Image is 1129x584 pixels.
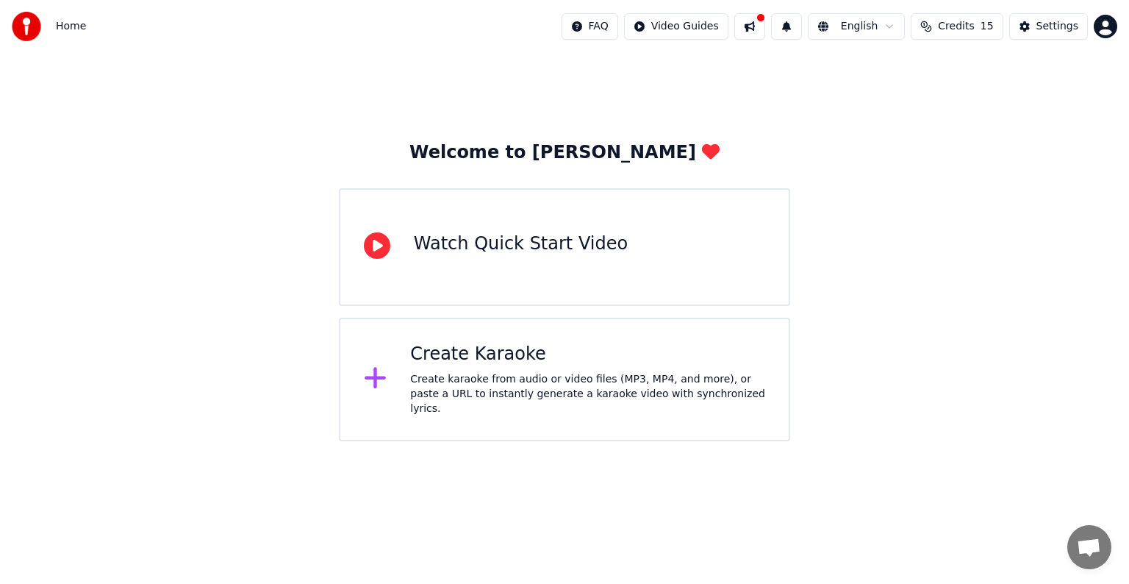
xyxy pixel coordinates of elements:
[981,19,994,34] span: 15
[56,19,86,34] span: Home
[1067,525,1111,569] div: Open chat
[410,372,765,416] div: Create karaoke from audio or video files (MP3, MP4, and more), or paste a URL to instantly genera...
[414,232,628,256] div: Watch Quick Start Video
[409,141,720,165] div: Welcome to [PERSON_NAME]
[1009,13,1088,40] button: Settings
[56,19,86,34] nav: breadcrumb
[938,19,974,34] span: Credits
[562,13,618,40] button: FAQ
[911,13,1003,40] button: Credits15
[1036,19,1078,34] div: Settings
[624,13,728,40] button: Video Guides
[12,12,41,41] img: youka
[410,343,765,366] div: Create Karaoke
